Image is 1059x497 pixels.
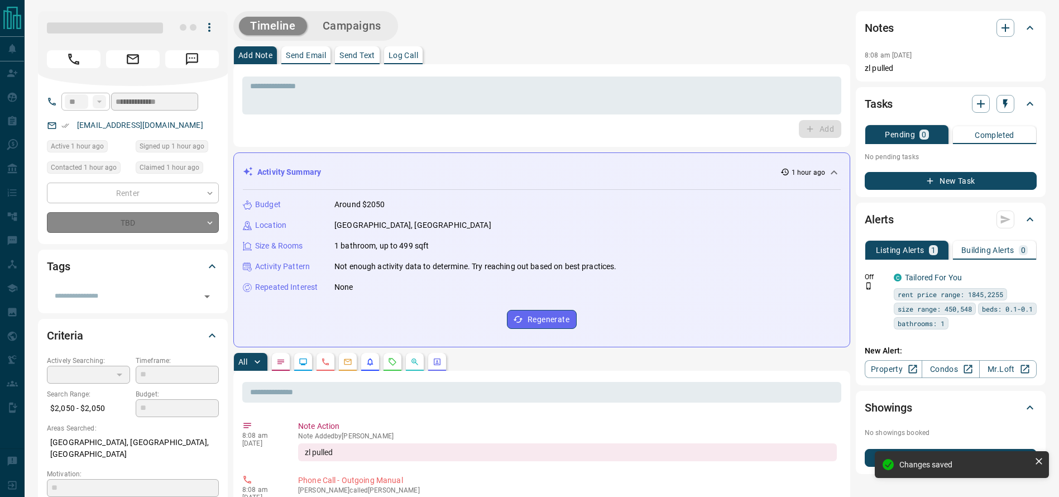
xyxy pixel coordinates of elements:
p: 8:08 am [DATE] [865,51,912,59]
svg: Lead Browsing Activity [299,357,308,366]
p: 1 [931,246,936,254]
div: Showings [865,394,1037,421]
p: Search Range: [47,389,130,399]
p: Activity Summary [257,166,321,178]
svg: Agent Actions [433,357,442,366]
svg: Calls [321,357,330,366]
p: Budget [255,199,281,211]
span: Call [47,50,100,68]
p: Send Email [286,51,326,59]
p: None [334,281,353,293]
p: Not enough activity data to determine. Try reaching out based on best practices. [334,261,617,273]
div: condos.ca [894,274,902,281]
p: Size & Rooms [255,240,303,252]
p: Send Text [339,51,375,59]
div: Criteria [47,322,219,349]
p: Repeated Interest [255,281,318,293]
p: Around $2050 [334,199,385,211]
span: Claimed 1 hour ago [140,162,199,173]
h2: Alerts [865,211,894,228]
h2: Tasks [865,95,893,113]
p: Activity Pattern [255,261,310,273]
p: zl pulled [865,63,1037,74]
p: Timeframe: [136,356,219,366]
p: 0 [1021,246,1026,254]
span: size range: 450,548 [898,303,972,314]
p: Listing Alerts [876,246,924,254]
p: All [238,358,247,366]
p: Pending [885,131,915,138]
button: New Showing [865,449,1037,467]
div: Wed Oct 15 2025 [136,161,219,177]
span: Message [165,50,219,68]
p: [GEOGRAPHIC_DATA], [GEOGRAPHIC_DATA] [334,219,491,231]
svg: Notes [276,357,285,366]
p: [PERSON_NAME] called [PERSON_NAME] [298,486,837,494]
a: [EMAIL_ADDRESS][DOMAIN_NAME] [77,121,203,130]
p: Note Action [298,420,837,432]
div: zl pulled [298,443,837,461]
p: [DATE] [242,439,281,447]
div: Wed Oct 15 2025 [47,140,130,156]
svg: Requests [388,357,397,366]
p: New Alert: [865,345,1037,357]
p: Location [255,219,286,231]
p: Log Call [389,51,418,59]
p: Budget: [136,389,219,399]
div: Alerts [865,206,1037,233]
h2: Tags [47,257,70,275]
p: Phone Call - Outgoing Manual [298,475,837,486]
h2: Showings [865,399,912,417]
p: [GEOGRAPHIC_DATA], [GEOGRAPHIC_DATA], [GEOGRAPHIC_DATA] [47,433,219,463]
svg: Opportunities [410,357,419,366]
div: Activity Summary1 hour ago [243,162,841,183]
a: Tailored For You [905,273,962,282]
p: Note Added by [PERSON_NAME] [298,432,837,440]
p: 1 hour ago [792,168,825,178]
div: TBD [47,212,219,233]
span: Contacted 1 hour ago [51,162,117,173]
span: Active 1 hour ago [51,141,104,152]
div: Renter [47,183,219,203]
p: 8:08 am [242,432,281,439]
div: Tags [47,253,219,280]
div: Wed Oct 15 2025 [136,140,219,156]
div: Wed Oct 15 2025 [47,161,130,177]
p: No showings booked [865,428,1037,438]
button: Open [199,289,215,304]
button: New Task [865,172,1037,190]
p: Completed [975,131,1014,139]
div: Tasks [865,90,1037,117]
a: Mr.Loft [979,360,1037,378]
div: Notes [865,15,1037,41]
a: Property [865,360,922,378]
p: $2,050 - $2,050 [47,399,130,418]
p: Areas Searched: [47,423,219,433]
h2: Notes [865,19,894,37]
p: 8:08 am [242,486,281,494]
h2: Criteria [47,327,83,345]
p: Actively Searching: [47,356,130,366]
span: Signed up 1 hour ago [140,141,204,152]
p: No pending tasks [865,149,1037,165]
button: Timeline [239,17,307,35]
svg: Emails [343,357,352,366]
div: Changes saved [899,460,1030,469]
svg: Listing Alerts [366,357,375,366]
svg: Push Notification Only [865,282,873,290]
button: Campaigns [312,17,392,35]
p: Motivation: [47,469,219,479]
p: Building Alerts [961,246,1014,254]
span: beds: 0.1-0.1 [982,303,1033,314]
p: 0 [922,131,926,138]
a: Condos [922,360,979,378]
p: Off [865,272,887,282]
span: bathrooms: 1 [898,318,945,329]
span: Email [106,50,160,68]
button: Regenerate [507,310,577,329]
svg: Email Verified [61,122,69,130]
p: 1 bathroom, up to 499 sqft [334,240,429,252]
span: rent price range: 1845,2255 [898,289,1003,300]
p: Add Note [238,51,272,59]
